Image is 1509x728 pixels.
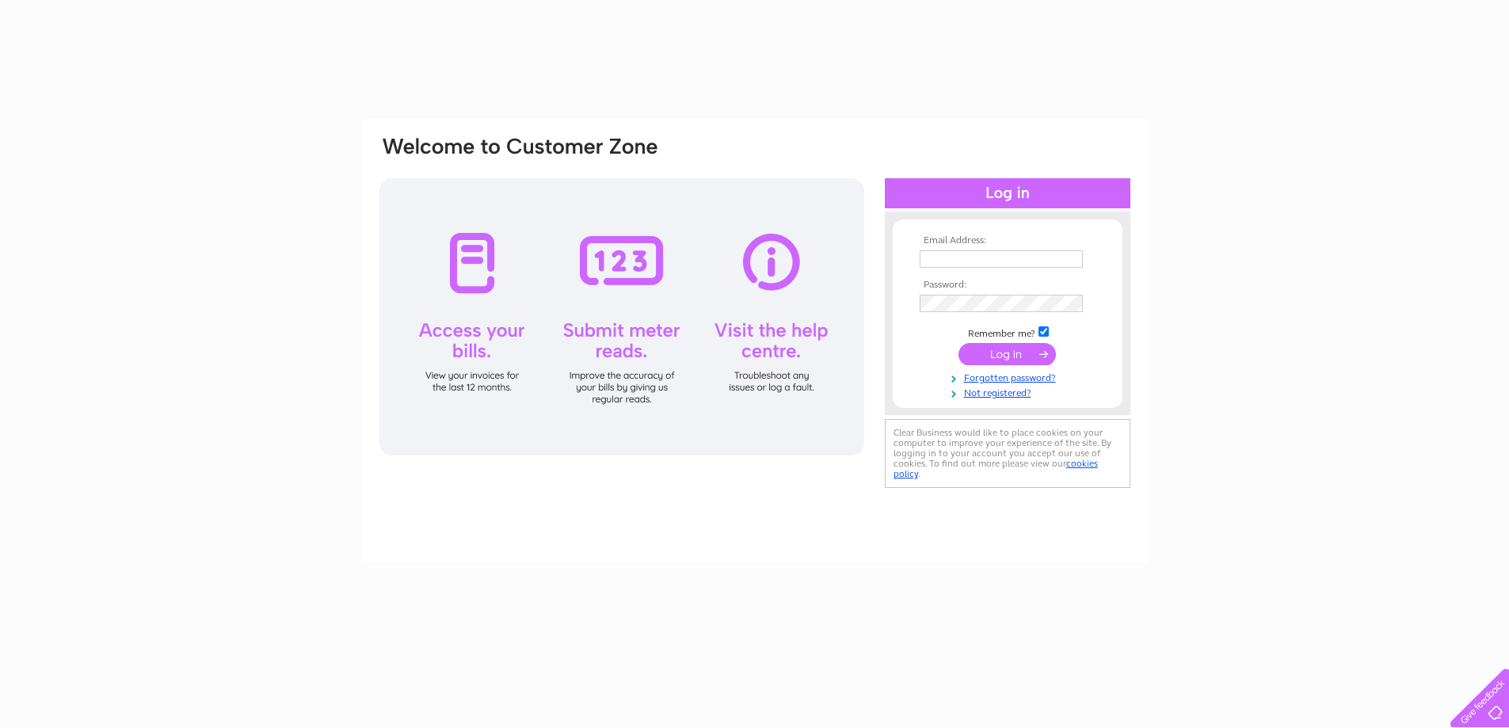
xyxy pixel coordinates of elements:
[920,384,1099,399] a: Not registered?
[916,235,1099,246] th: Email Address:
[916,324,1099,340] td: Remember me?
[885,419,1130,488] div: Clear Business would like to place cookies on your computer to improve your experience of the sit...
[920,369,1099,384] a: Forgotten password?
[916,280,1099,291] th: Password:
[958,343,1056,365] input: Submit
[894,458,1098,479] a: cookies policy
